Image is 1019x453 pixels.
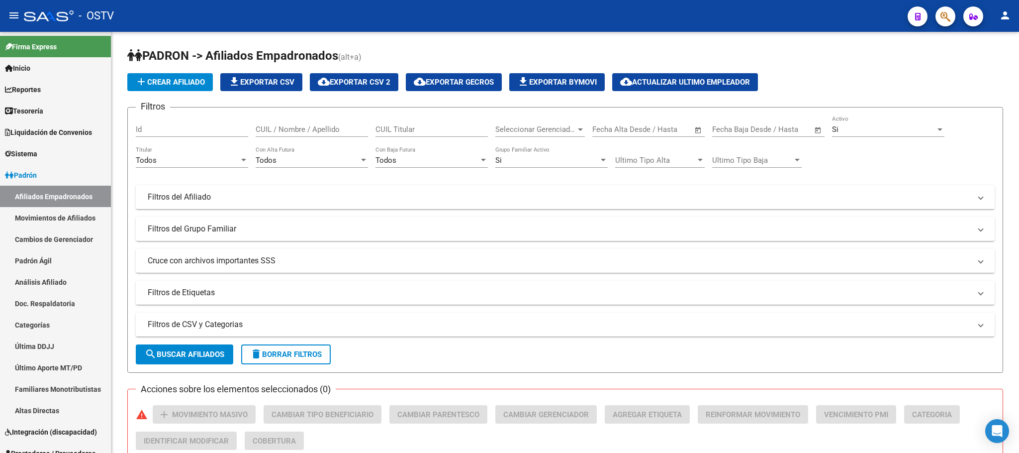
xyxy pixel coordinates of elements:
[79,5,114,27] span: - OSTV
[5,106,43,116] span: Tesorería
[414,76,426,88] mat-icon: cloud_download
[136,281,995,305] mat-expansion-panel-header: Filtros de Etiquetas
[148,192,971,203] mat-panel-title: Filtros del Afiliado
[136,432,237,450] button: Identificar Modificar
[620,78,750,87] span: Actualizar ultimo Empleador
[310,73,398,91] button: Exportar CSV 2
[228,78,294,87] span: Exportar CSV
[318,76,330,88] mat-icon: cloud_download
[136,217,995,241] mat-expansion-panel-header: Filtros del Grupo Familiar
[250,348,262,360] mat-icon: delete
[816,405,896,424] button: Vencimiento PMI
[5,84,41,95] span: Reportes
[912,410,952,419] span: Categoria
[495,405,597,424] button: Cambiar Gerenciador
[136,382,336,396] h3: Acciones sobre los elementos seleccionados (0)
[245,432,304,450] button: Cobertura
[136,249,995,273] mat-expansion-panel-header: Cruce con archivos importantes SSS
[375,156,396,165] span: Todos
[613,410,682,419] span: Agregar Etiqueta
[999,9,1011,21] mat-icon: person
[495,156,502,165] span: Si
[148,319,971,330] mat-panel-title: Filtros de CSV y Categorias
[503,410,589,419] span: Cambiar Gerenciador
[5,427,97,438] span: Integración (discapacidad)
[712,156,793,165] span: Ultimo Tipo Baja
[136,313,995,337] mat-expansion-panel-header: Filtros de CSV y Categorias
[153,405,256,424] button: Movimiento Masivo
[406,73,502,91] button: Exportar GECROS
[5,41,57,52] span: Firma Express
[172,410,248,419] span: Movimiento Masivo
[253,437,296,446] span: Cobertura
[5,148,37,159] span: Sistema
[136,344,233,364] button: Buscar Afiliados
[712,125,752,134] input: Fecha inicio
[693,124,704,136] button: Open calendar
[642,125,690,134] input: Fecha fin
[698,405,808,424] button: Reinformar Movimiento
[318,78,390,87] span: Exportar CSV 2
[813,124,824,136] button: Open calendar
[517,76,529,88] mat-icon: file_download
[8,9,20,21] mat-icon: menu
[832,125,838,134] span: Si
[985,419,1009,443] div: Open Intercom Messenger
[145,348,157,360] mat-icon: search
[148,287,971,298] mat-panel-title: Filtros de Etiquetas
[904,405,960,424] button: Categoria
[136,409,148,421] mat-icon: warning
[136,100,170,113] h3: Filtros
[250,350,322,359] span: Borrar Filtros
[509,73,605,91] button: Exportar Bymovi
[158,409,170,421] mat-icon: add
[612,73,758,91] button: Actualizar ultimo Empleador
[220,73,302,91] button: Exportar CSV
[517,78,597,87] span: Exportar Bymovi
[761,125,810,134] input: Fecha fin
[620,76,632,88] mat-icon: cloud_download
[605,405,690,424] button: Agregar Etiqueta
[5,170,37,181] span: Padrón
[148,255,971,266] mat-panel-title: Cruce con archivos importantes SSS
[272,410,373,419] span: Cambiar Tipo Beneficiario
[135,78,205,87] span: Crear Afiliado
[136,156,157,165] span: Todos
[127,49,338,63] span: PADRON -> Afiliados Empadronados
[228,76,240,88] mat-icon: file_download
[5,127,92,138] span: Liquidación de Convenios
[338,52,362,62] span: (alt+a)
[127,73,213,91] button: Crear Afiliado
[148,224,971,234] mat-panel-title: Filtros del Grupo Familiar
[136,185,995,209] mat-expansion-panel-header: Filtros del Afiliado
[615,156,696,165] span: Ultimo Tipo Alta
[397,410,479,419] span: Cambiar Parentesco
[592,125,633,134] input: Fecha inicio
[414,78,494,87] span: Exportar GECROS
[824,410,888,419] span: Vencimiento PMI
[145,350,224,359] span: Buscar Afiliados
[241,344,331,364] button: Borrar Filtros
[144,437,229,446] span: Identificar Modificar
[495,125,576,134] span: Seleccionar Gerenciador
[389,405,487,424] button: Cambiar Parentesco
[706,410,800,419] span: Reinformar Movimiento
[5,63,30,74] span: Inicio
[135,76,147,88] mat-icon: add
[256,156,277,165] span: Todos
[264,405,381,424] button: Cambiar Tipo Beneficiario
